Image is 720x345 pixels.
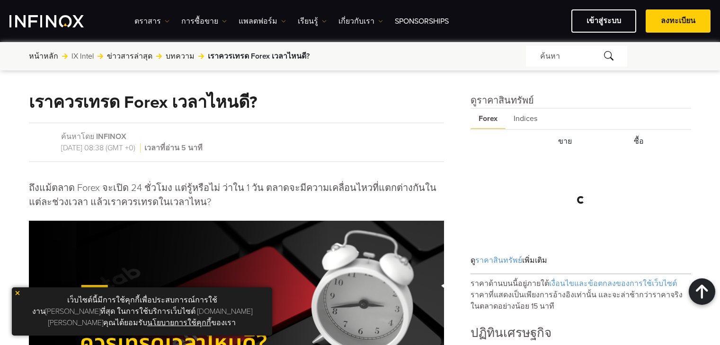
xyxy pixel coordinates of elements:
[142,143,203,153] span: เวลาที่อ่าน 5 นาที
[29,181,444,209] p: ถึงแม้ตลาด Forex จะเปิด 24 ชั่วโมง แต่รู้หรือไม่ ว่าใน 1 วัน ตลาดจะมีความเคลื่อนไหวที่แตกต่างกันใ...
[107,51,152,62] a: ข่าวสารล่าสุด
[29,51,58,62] a: หน้าหลัก
[134,16,169,27] a: ตราสาร
[61,132,94,141] span: ค้นหาโดย
[96,132,126,141] a: INFINOX
[571,9,636,33] a: เข้าสู่ระบบ
[14,290,21,296] img: yellow close icon
[506,109,545,129] span: Indices
[29,94,257,112] h1: เราควรเทรด Forex เวลาไหนดี?
[239,16,286,27] a: แพลตฟอร์ม
[547,131,621,152] th: ขาย
[9,15,106,27] a: INFINOX Logo
[17,292,267,331] p: เว็บไซต์นี้มีการใช้คุกกี้เพื่อประสบการณ์การใช้งาน[PERSON_NAME]ที่สุด ในการใช้บริการเว็บไซต์ [DOMA...
[71,51,94,62] a: IX Intel
[526,46,627,67] div: ค้นหา
[646,9,711,33] a: ลงทะเบียน
[471,109,506,129] span: Forex
[549,279,677,288] span: เงื่อนไขและข้อตกลงของการใช้เว็บไซต์
[181,16,227,27] a: การซื้อขาย
[475,256,522,265] span: ราคาสินทรัพย์
[471,274,692,312] p: ราคาด้านบนนี้อยู่ภายใต้ ราคาที่แสดงเป็นเพียงการอ้างอิงเท่านั้น และจะล่าช้ากว่าราคาจริงในตลาดอย่าง...
[471,247,692,274] div: ดู เพิ่มเติม
[338,16,383,27] a: เกี่ยวกับเรา
[147,318,211,328] a: นโยบายการใช้คุกกี้
[471,94,692,108] h4: ดูราคาสินทรัพย์
[395,16,449,27] a: Sponsorships
[622,131,691,152] th: ซื้อ
[62,53,68,59] img: arrow-right
[98,53,103,59] img: arrow-right
[156,53,162,59] img: arrow-right
[166,51,195,62] a: บทความ
[208,51,310,62] span: เราควรเทรด Forex เวลาไหนดี?
[198,53,204,59] img: arrow-right
[298,16,327,27] a: เรียนรู้
[61,143,141,153] span: [DATE] 08:38 (GMT +0)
